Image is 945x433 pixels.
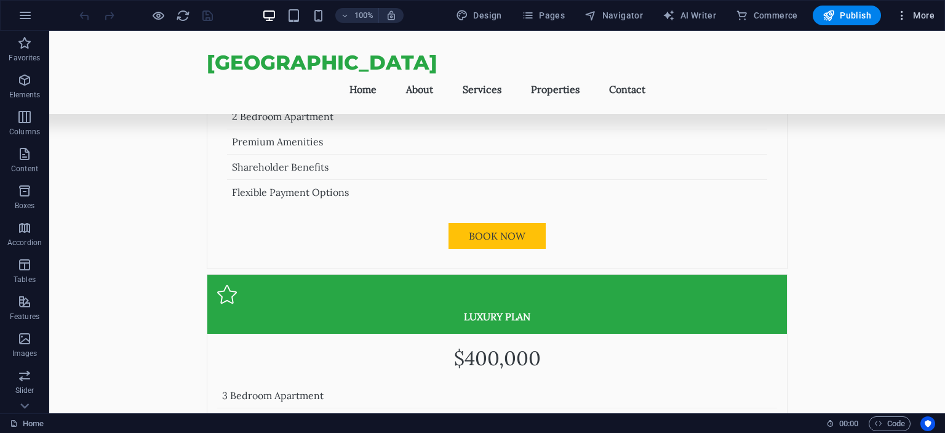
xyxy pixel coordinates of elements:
[451,6,507,25] button: Design
[354,8,373,23] h6: 100%
[14,275,36,285] p: Tables
[731,6,803,25] button: Commerce
[874,416,905,431] span: Code
[175,8,190,23] button: reload
[522,9,565,22] span: Pages
[12,349,38,358] p: Images
[9,90,41,100] p: Elements
[335,8,379,23] button: 100%
[658,6,721,25] button: AI Writer
[580,6,648,25] button: Navigator
[869,416,911,431] button: Code
[456,9,502,22] span: Design
[813,6,881,25] button: Publish
[15,201,35,211] p: Boxes
[891,6,939,25] button: More
[10,416,44,431] a: Click to cancel selection. Double-click to open Pages
[9,127,40,137] p: Columns
[15,386,34,395] p: Slider
[10,312,39,322] p: Features
[823,9,871,22] span: Publish
[663,9,716,22] span: AI Writer
[839,416,858,431] span: 00 00
[826,416,859,431] h6: Session time
[848,419,850,428] span: :
[584,9,643,22] span: Navigator
[896,9,935,22] span: More
[517,6,570,25] button: Pages
[7,238,42,248] p: Accordion
[151,8,165,23] button: Click here to leave preview mode and continue editing
[11,164,38,174] p: Content
[920,416,935,431] button: Usercentrics
[736,9,798,22] span: Commerce
[9,53,40,63] p: Favorites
